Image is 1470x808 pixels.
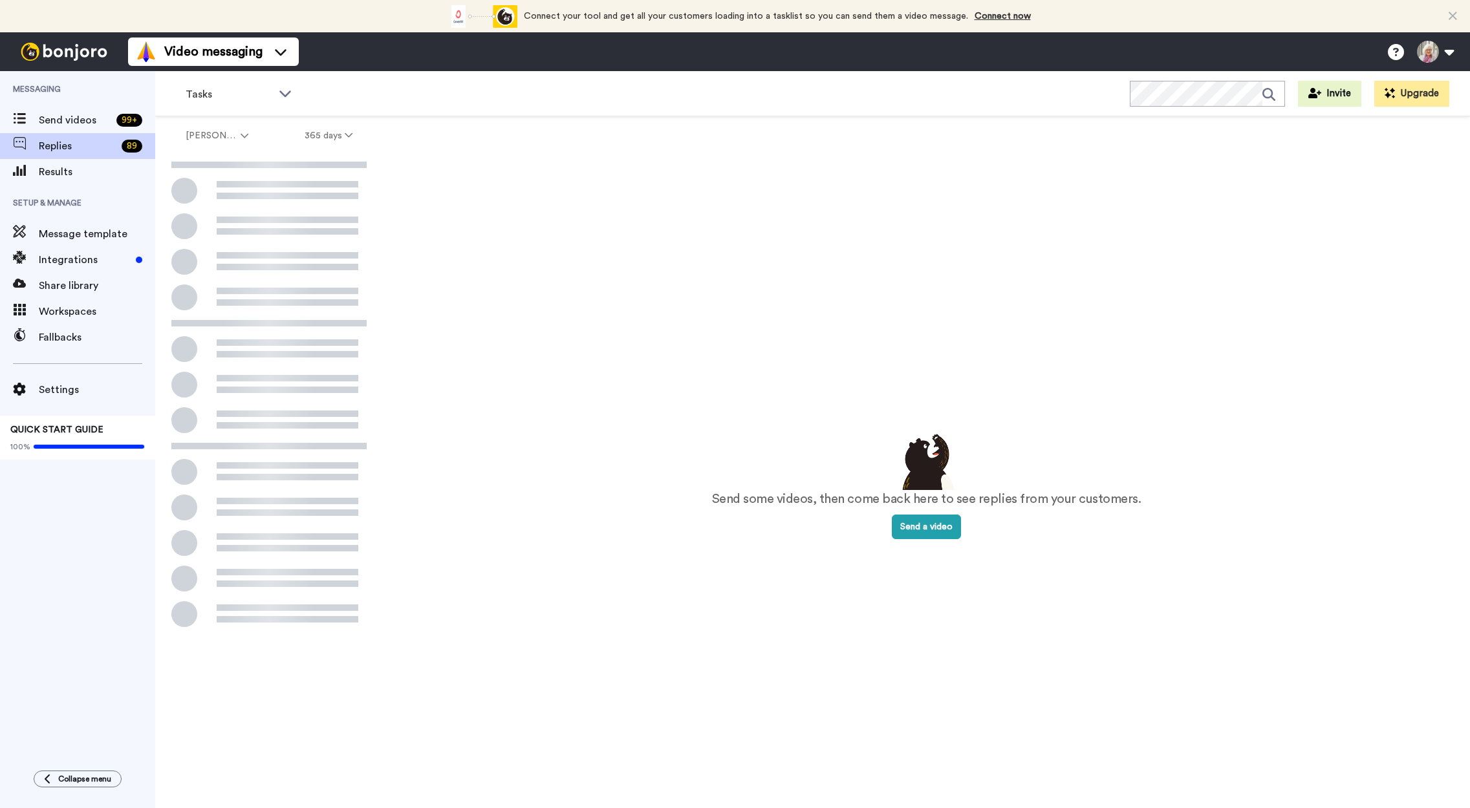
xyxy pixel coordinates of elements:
button: [PERSON_NAME] [158,124,277,147]
span: Connect your tool and get all your customers loading into a tasklist so you can send them a video... [524,12,968,21]
span: [PERSON_NAME] [186,129,238,142]
span: Message template [39,226,155,242]
button: Send a video [892,515,961,539]
span: Share library [39,278,155,293]
div: 89 [122,140,142,153]
a: Send a video [892,522,961,531]
span: 100% [10,441,30,452]
span: Video messaging [164,43,263,61]
img: bj-logo-header-white.svg [16,43,113,61]
span: Tasks [186,87,272,102]
span: QUICK START GUIDE [10,425,103,434]
span: Replies [39,138,116,154]
a: Connect now [975,12,1031,21]
img: vm-color.svg [136,41,157,62]
button: Invite [1298,81,1361,107]
span: Fallbacks [39,330,155,345]
button: Upgrade [1374,81,1449,107]
span: Results [39,164,155,180]
div: 99 + [116,114,142,127]
span: Collapse menu [58,774,111,784]
button: 365 days [277,124,381,147]
span: Send videos [39,112,111,128]
span: Settings [39,382,155,398]
button: Collapse menu [34,771,122,787]
img: results-emptystates.png [894,431,959,490]
span: Integrations [39,252,131,268]
span: Workspaces [39,304,155,319]
p: Send some videos, then come back here to see replies from your customers. [712,490,1141,509]
div: animation [446,5,517,28]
